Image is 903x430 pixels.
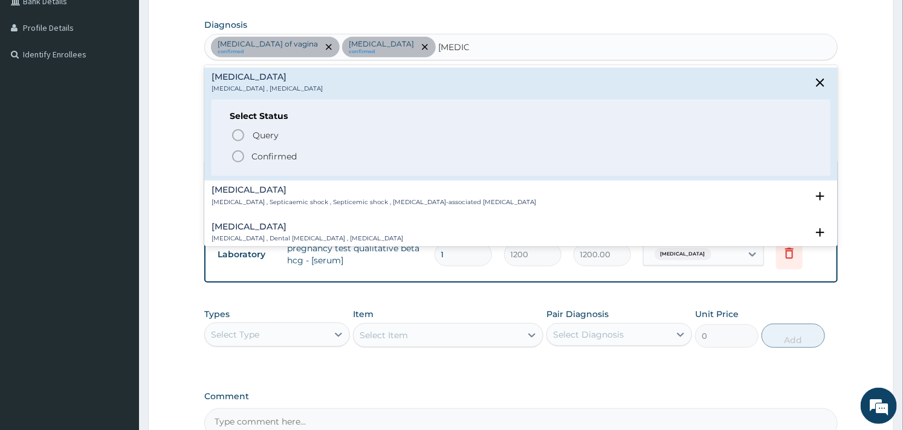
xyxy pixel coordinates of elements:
label: Item [353,308,374,320]
div: Minimize live chat window [198,6,227,35]
i: open select status [813,225,827,240]
i: status option filled [231,149,245,164]
p: [MEDICAL_DATA] , Septicaemic shock , Septicemic shock , [MEDICAL_DATA]-associated [MEDICAL_DATA] [212,198,536,207]
p: [MEDICAL_DATA] [349,39,414,49]
p: [MEDICAL_DATA] , [MEDICAL_DATA] [212,85,323,93]
img: d_794563401_company_1708531726252_794563401 [22,60,49,91]
div: Chat with us now [63,68,203,83]
small: confirmed [218,49,318,55]
label: Comment [204,391,837,402]
h4: [MEDICAL_DATA] [212,72,323,82]
textarea: Type your message and hit 'Enter' [6,295,230,337]
small: confirmed [349,49,414,55]
h4: [MEDICAL_DATA] [212,185,536,194]
label: Diagnosis [204,19,247,31]
p: Confirmed [251,150,297,162]
p: [MEDICAL_DATA] of vagina [218,39,318,49]
div: Select Type [211,329,259,341]
h6: Select Status [230,112,812,121]
i: open select status [813,189,827,204]
td: Laboratory [212,243,281,266]
div: Select Diagnosis [553,329,624,341]
span: We're online! [70,135,167,257]
i: close select status [813,75,827,90]
i: status option query [231,128,245,143]
span: [MEDICAL_DATA] [655,248,711,260]
span: remove selection option [323,42,334,53]
label: Pair Diagnosis [546,308,609,320]
span: remove selection option [419,42,430,53]
td: pregnancy test qualitative beta hcg - [serum] [281,236,428,272]
h4: [MEDICAL_DATA] [212,222,403,231]
span: Query [253,129,279,141]
p: [MEDICAL_DATA] , Dental [MEDICAL_DATA] , [MEDICAL_DATA] [212,234,403,243]
label: Unit Price [695,308,739,320]
label: Types [204,309,230,319]
button: Add [762,324,825,348]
